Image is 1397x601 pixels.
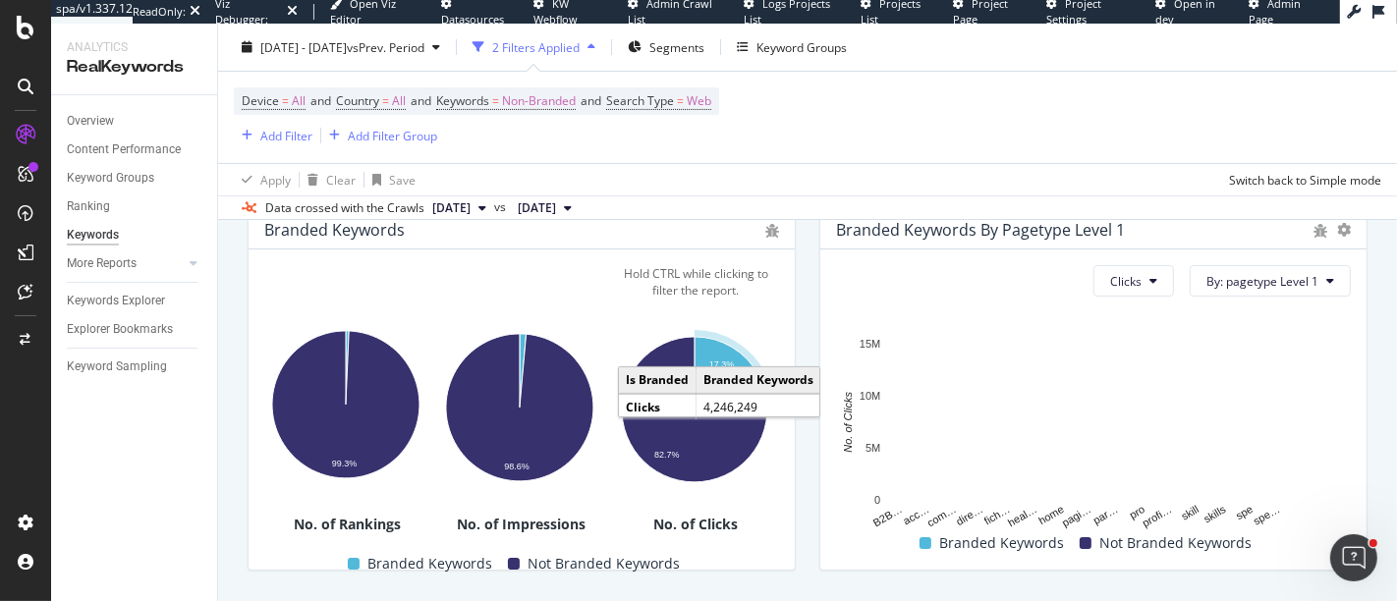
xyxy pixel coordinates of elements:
[260,171,291,188] div: Apply
[438,515,604,534] div: No. of Impressions
[436,92,489,109] span: Keywords
[502,87,576,115] span: Non-Branded
[234,124,312,147] button: Add Filter
[67,356,203,377] a: Keyword Sampling
[424,196,494,220] button: [DATE]
[265,199,424,217] div: Data crossed with the Crawls
[392,87,406,115] span: All
[510,196,580,220] button: [DATE]
[438,304,602,512] svg: A chart.
[1234,504,1255,522] text: spe
[411,92,431,109] span: and
[264,515,430,534] div: No. of Rankings
[67,291,203,311] a: Keywords Explorer
[528,552,680,575] span: Not Branded Keywords
[67,111,114,132] div: Overview
[234,31,448,63] button: [DATE] - [DATE]vsPrev. Period
[1206,273,1318,290] span: By: pagetype Level 1
[1036,504,1066,527] text: home
[505,461,531,470] text: 98.6%
[67,168,203,189] a: Keyword Groups
[836,220,1125,240] div: Branded Keywords By pagetype Level 1
[133,4,186,20] div: ReadOnly:
[67,253,184,274] a: More Reports
[1110,273,1142,290] span: Clicks
[677,92,684,109] span: =
[336,92,379,109] span: Country
[260,127,312,143] div: Add Filter
[260,38,347,55] span: [DATE] - [DATE]
[292,87,306,115] span: All
[1221,164,1381,195] button: Switch back to Simple mode
[67,356,167,377] div: Keyword Sampling
[389,171,416,188] div: Save
[581,92,601,109] span: and
[649,38,704,55] span: Segments
[242,92,279,109] span: Device
[860,339,880,351] text: 15M
[67,111,203,132] a: Overview
[382,92,389,109] span: =
[492,38,580,55] div: 2 Filters Applied
[332,459,358,468] text: 99.3%
[687,87,711,115] span: Web
[300,164,356,195] button: Clear
[326,171,356,188] div: Clear
[67,225,119,246] div: Keywords
[866,443,880,455] text: 5M
[347,38,424,55] span: vs Prev. Period
[67,225,203,246] a: Keywords
[729,31,855,63] button: Keyword Groups
[620,31,712,63] button: Segments
[67,319,173,340] div: Explorer Bookmarks
[1093,265,1174,297] button: Clicks
[1190,265,1351,297] button: By: pagetype Level 1
[939,531,1064,555] span: Branded Keywords
[67,196,203,217] a: Ranking
[860,391,880,403] text: 10M
[465,31,603,63] button: 2 Filters Applied
[321,124,437,147] button: Add Filter Group
[67,56,201,79] div: RealKeywords
[1330,534,1377,581] iframe: Intercom live chat
[1313,224,1327,238] div: bug
[67,253,137,274] div: More Reports
[367,552,492,575] span: Branded Keywords
[1201,503,1228,525] text: skills
[67,139,203,160] a: Content Performance
[67,168,154,189] div: Keyword Groups
[348,127,437,143] div: Add Filter Group
[441,12,504,27] span: Datasources
[1179,504,1201,523] text: skill
[67,196,110,217] div: Ranking
[1128,504,1147,521] text: pro
[874,495,880,507] text: 0
[67,39,201,56] div: Analytics
[1099,531,1252,555] span: Not Branded Keywords
[494,198,510,216] span: vs
[264,304,428,505] svg: A chart.
[67,319,203,340] a: Explorer Bookmarks
[67,139,181,160] div: Content Performance
[606,92,674,109] span: Search Type
[654,450,680,460] text: 82.7%
[842,392,854,453] text: No. of Clicks
[234,164,291,195] button: Apply
[310,92,331,109] span: and
[613,515,779,534] div: No. of Clicks
[836,334,1343,530] svg: A chart.
[709,359,735,369] text: 17.3%
[1229,171,1381,188] div: Switch back to Simple mode
[613,304,776,515] svg: A chart.
[613,265,779,299] div: Hold CTRL while clicking to filter the report.
[756,38,847,55] div: Keyword Groups
[282,92,289,109] span: =
[765,224,779,238] div: bug
[67,291,165,311] div: Keywords Explorer
[364,164,416,195] button: Save
[264,220,405,240] div: Branded Keywords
